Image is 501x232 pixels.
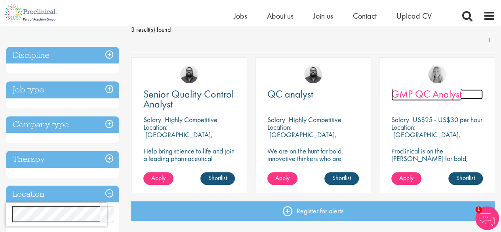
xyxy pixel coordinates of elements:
a: 1 [484,36,495,45]
a: Contact [353,11,377,21]
span: Apply [151,174,166,182]
span: Location: [391,123,415,132]
a: QC analyst [267,89,359,99]
a: Join us [313,11,333,21]
p: Highly Competitive [165,115,217,124]
h3: Therapy [6,151,119,168]
h3: Discipline [6,47,119,64]
a: Register for alerts [131,201,495,221]
span: Apply [399,174,413,182]
p: Help bring science to life and join a leading pharmaceutical company to play a key role in delive... [143,147,235,185]
a: Apply [391,172,421,185]
img: Shannon Briggs [428,65,446,83]
span: 1 [475,206,482,213]
a: Shortlist [448,172,483,185]
span: Salary [267,115,285,124]
span: Salary [143,115,161,124]
img: Ashley Bennett [304,65,322,83]
span: Location: [267,123,291,132]
h3: Job type [6,81,119,98]
p: [GEOGRAPHIC_DATA], [GEOGRAPHIC_DATA] [267,130,337,147]
a: Apply [143,172,173,185]
p: We are on the hunt for bold, innovative thinkers who are ready to help push the boundaries of sci... [267,147,359,185]
p: US$25 - US$30 per hour [413,115,482,124]
iframe: reCAPTCHA [6,203,107,226]
span: Apply [275,174,290,182]
span: QC analyst [267,87,313,101]
span: Salary [391,115,409,124]
p: [GEOGRAPHIC_DATA], [GEOGRAPHIC_DATA] [391,130,461,147]
span: Senior Quality Control Analyst [143,87,234,111]
img: Chatbot [475,206,499,230]
p: Highly Competitive [289,115,341,124]
img: Ashley Bennett [180,65,198,83]
p: Proclinical is on the [PERSON_NAME] for bold, innovative thinkers who are ready to help push the ... [391,147,483,192]
span: GMP QC Analyst [391,87,462,101]
a: About us [267,11,293,21]
a: Apply [267,172,297,185]
a: Senior Quality Control Analyst [143,89,235,109]
h3: Company type [6,116,119,133]
span: 3 result(s) found [131,24,495,36]
p: [GEOGRAPHIC_DATA], [GEOGRAPHIC_DATA] [143,130,213,147]
a: Jobs [234,11,247,21]
a: GMP QC Analyst [391,89,483,99]
a: Shortlist [200,172,235,185]
span: Location: [143,123,168,132]
h3: Location [6,186,119,203]
a: Shortlist [324,172,359,185]
a: Upload CV [396,11,432,21]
